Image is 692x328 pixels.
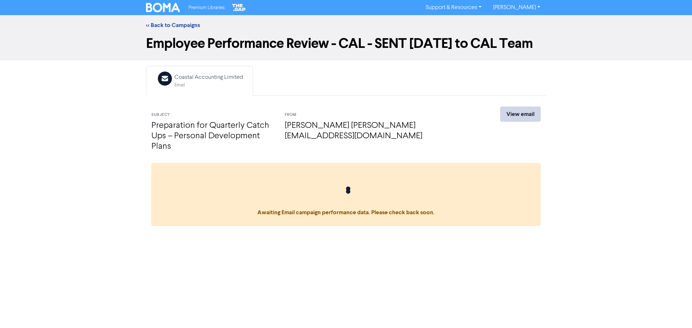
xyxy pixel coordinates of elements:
[174,73,243,82] div: Coastal Accounting Limited
[188,5,225,10] span: Premium Libraries:
[151,112,274,118] div: Subject
[146,3,180,12] img: BOMA Logo
[159,187,533,216] span: Awaiting Email campaign performance data. Please check back soon.
[500,107,541,122] a: View email
[231,3,247,12] img: The Gap
[656,293,692,328] iframe: Chat Widget
[487,2,546,13] a: [PERSON_NAME]
[146,35,546,52] h1: Employee Performance Review - CAL - SENT [DATE] to CAL Team
[174,82,243,89] div: Email
[146,22,200,29] a: << Back to Campaigns
[285,112,474,118] div: From
[420,2,487,13] a: Support & Resources
[285,121,474,141] h4: [PERSON_NAME] [PERSON_NAME][EMAIL_ADDRESS][DOMAIN_NAME]
[151,121,274,152] h4: Preparation for Quarterly Catch Ups – Personal Development Plans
